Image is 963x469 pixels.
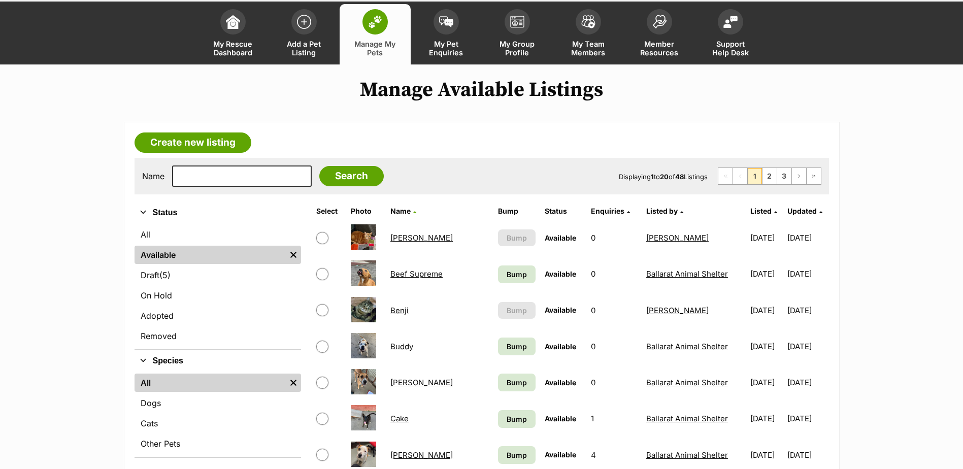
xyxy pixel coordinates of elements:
a: My Rescue Dashboard [197,4,269,64]
a: Benji [390,306,409,315]
a: Ballarat Animal Shelter [646,269,728,279]
span: My Group Profile [494,40,540,57]
span: Bump [507,450,527,460]
a: Manage My Pets [340,4,411,64]
span: Bump [507,305,527,316]
span: Bump [507,232,527,243]
span: Bump [507,269,527,280]
span: Listed by [646,207,678,215]
img: add-pet-listing-icon-0afa8454b4691262ce3f59096e99ab1cd57d4a30225e0717b998d2c9b9846f56.svg [297,15,311,29]
a: Removed [135,327,301,345]
a: [PERSON_NAME] [646,306,709,315]
img: help-desk-icon-fdf02630f3aa405de69fd3d07c3f3aa587a6932b1a1747fa1d2bba05be0121f9.svg [723,16,738,28]
a: Bump [498,265,536,283]
span: Previous page [733,168,747,184]
a: Ballarat Animal Shelter [646,414,728,423]
strong: 48 [675,173,684,181]
a: Listed by [646,207,683,215]
span: Bump [507,377,527,388]
a: Ballarat Animal Shelter [646,378,728,387]
a: Last page [807,168,821,184]
span: Listed [750,207,772,215]
span: Add a Pet Listing [281,40,327,57]
td: [DATE] [746,329,786,364]
button: Species [135,354,301,367]
th: Photo [347,203,385,219]
a: [PERSON_NAME] [646,233,709,243]
a: Bump [498,374,536,391]
span: Available [545,270,576,278]
td: [DATE] [787,365,827,400]
span: First page [718,168,733,184]
span: Manage My Pets [352,40,398,57]
span: Support Help Desk [708,40,753,57]
div: Status [135,223,301,349]
span: My Pet Enquiries [423,40,469,57]
td: [DATE] [746,293,786,328]
span: My Team Members [566,40,611,57]
span: Displaying to of Listings [619,173,708,181]
a: Remove filter [286,374,301,392]
a: Dogs [135,394,301,412]
input: Search [319,166,384,186]
td: [DATE] [787,256,827,291]
td: [DATE] [746,256,786,291]
td: [DATE] [746,220,786,255]
td: 0 [587,293,641,328]
img: member-resources-icon-8e73f808a243e03378d46382f2149f9095a855e16c252ad45f914b54edf8863c.svg [652,15,667,28]
span: translation missing: en.admin.listings.index.attributes.enquiries [591,207,624,215]
span: Available [545,233,576,242]
span: My Rescue Dashboard [210,40,256,57]
a: Updated [787,207,822,215]
span: Name [390,207,411,215]
a: Ballarat Animal Shelter [646,342,728,351]
span: Page 1 [748,168,762,184]
td: [DATE] [787,293,827,328]
a: Bump [498,410,536,428]
span: Available [545,342,576,351]
td: 0 [587,329,641,364]
button: Bump [498,229,536,246]
td: [DATE] [787,329,827,364]
span: Bump [507,414,527,424]
a: Create new listing [135,132,251,153]
img: group-profile-icon-3fa3cf56718a62981997c0bc7e787c4b2cf8bcc04b72c1350f741eb67cf2f40e.svg [510,16,524,28]
td: [DATE] [787,401,827,436]
td: 0 [587,365,641,400]
a: Listed [750,207,777,215]
td: 0 [587,256,641,291]
td: 1 [587,401,641,436]
strong: 1 [651,173,654,181]
a: Bump [498,338,536,355]
span: Bump [507,341,527,352]
strong: 20 [660,173,669,181]
a: My Pet Enquiries [411,4,482,64]
a: Name [390,207,416,215]
td: [DATE] [787,220,827,255]
span: Available [545,414,576,423]
a: Beef Supreme [390,269,443,279]
a: Cake [390,414,409,423]
a: My Group Profile [482,4,553,64]
a: Adopted [135,307,301,325]
a: Buddy [390,342,413,351]
th: Status [541,203,586,219]
a: [PERSON_NAME] [390,233,453,243]
img: pet-enquiries-icon-7e3ad2cf08bfb03b45e93fb7055b45f3efa6380592205ae92323e6603595dc1f.svg [439,16,453,27]
span: Available [545,378,576,387]
a: [PERSON_NAME] [390,450,453,460]
a: Page 2 [762,168,777,184]
a: All [135,374,286,392]
th: Select [312,203,346,219]
a: Member Resources [624,4,695,64]
a: Remove filter [286,246,301,264]
a: Bump [498,446,536,464]
td: [DATE] [746,401,786,436]
a: Support Help Desk [695,4,766,64]
a: Add a Pet Listing [269,4,340,64]
a: All [135,225,301,244]
a: On Hold [135,286,301,305]
a: My Team Members [553,4,624,64]
a: Cats [135,414,301,432]
button: Status [135,206,301,219]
